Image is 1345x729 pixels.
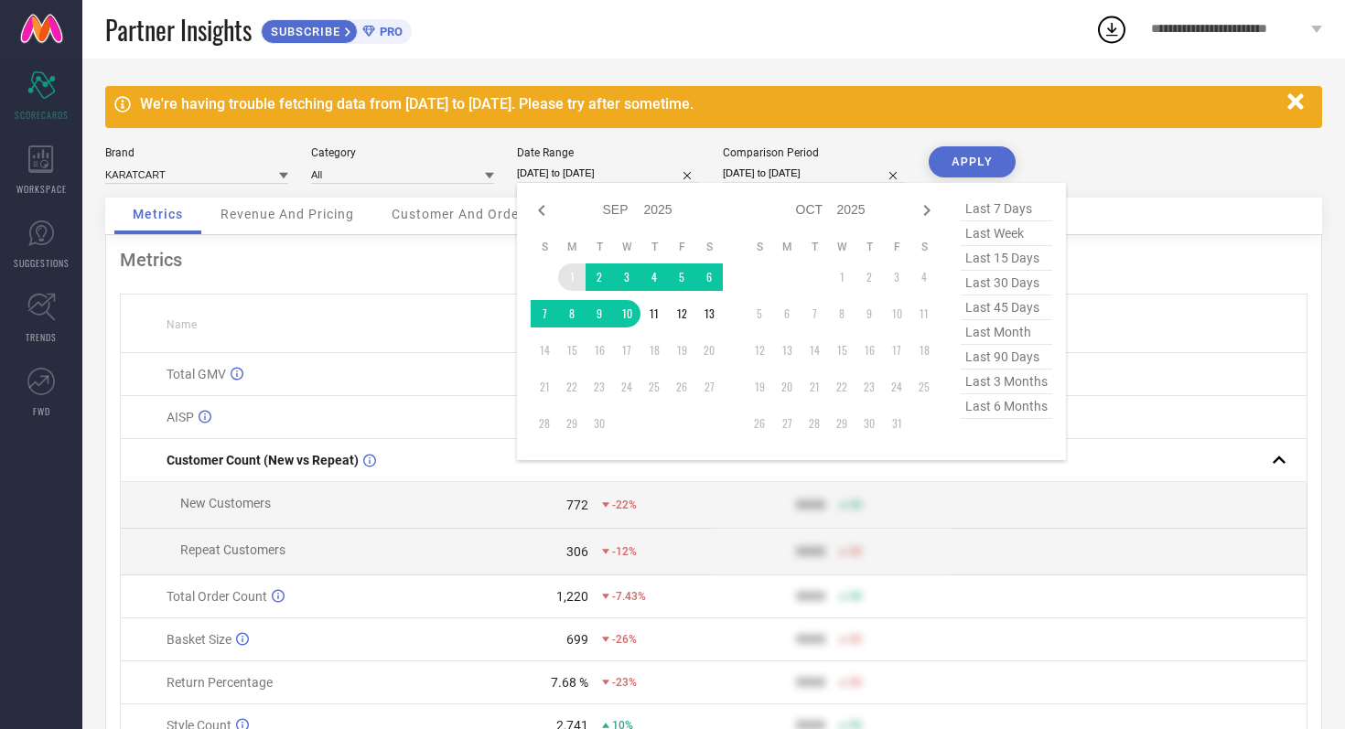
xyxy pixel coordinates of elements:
[796,589,825,604] div: 9999
[723,146,906,159] div: Comparison Period
[828,240,855,254] th: Wednesday
[801,337,828,364] td: Tue Oct 14 2025
[261,15,412,44] a: SUBSCRIBEPRO
[558,373,586,401] td: Mon Sep 22 2025
[828,337,855,364] td: Wed Oct 15 2025
[961,295,1052,320] span: last 45 days
[668,337,695,364] td: Fri Sep 19 2025
[531,337,558,364] td: Sun Sep 14 2025
[640,300,668,327] td: Thu Sep 11 2025
[796,632,825,647] div: 9999
[961,246,1052,271] span: last 15 days
[849,499,862,511] span: 50
[105,146,288,159] div: Brand
[586,337,613,364] td: Tue Sep 16 2025
[375,25,403,38] span: PRO
[556,589,588,604] div: 1,220
[105,11,252,48] span: Partner Insights
[612,499,637,511] span: -22%
[612,590,646,603] span: -7.43%
[558,300,586,327] td: Mon Sep 08 2025
[180,496,271,510] span: New Customers
[612,633,637,646] span: -26%
[640,373,668,401] td: Thu Sep 25 2025
[801,373,828,401] td: Tue Oct 21 2025
[796,544,825,559] div: 9999
[883,300,910,327] td: Fri Oct 10 2025
[855,410,883,437] td: Thu Oct 30 2025
[311,146,494,159] div: Category
[796,675,825,690] div: 9999
[883,337,910,364] td: Fri Oct 17 2025
[910,240,938,254] th: Saturday
[613,263,640,291] td: Wed Sep 03 2025
[133,207,183,221] span: Metrics
[746,337,773,364] td: Sun Oct 12 2025
[551,675,588,690] div: 7.68 %
[773,373,801,401] td: Mon Oct 20 2025
[883,240,910,254] th: Friday
[120,249,1307,271] div: Metrics
[961,370,1052,394] span: last 3 months
[167,367,226,381] span: Total GMV
[910,263,938,291] td: Sat Oct 04 2025
[33,404,50,418] span: FWD
[640,240,668,254] th: Thursday
[916,199,938,221] div: Next month
[167,589,267,604] span: Total Order Count
[558,337,586,364] td: Mon Sep 15 2025
[883,373,910,401] td: Fri Oct 24 2025
[855,300,883,327] td: Thu Oct 09 2025
[773,410,801,437] td: Mon Oct 27 2025
[849,545,862,558] span: 50
[180,542,285,557] span: Repeat Customers
[961,345,1052,370] span: last 90 days
[828,263,855,291] td: Wed Oct 01 2025
[828,410,855,437] td: Wed Oct 29 2025
[566,498,588,512] div: 772
[855,240,883,254] th: Thursday
[668,263,695,291] td: Fri Sep 05 2025
[586,410,613,437] td: Tue Sep 30 2025
[773,240,801,254] th: Monday
[613,240,640,254] th: Wednesday
[566,544,588,559] div: 306
[586,263,613,291] td: Tue Sep 02 2025
[640,337,668,364] td: Thu Sep 18 2025
[773,337,801,364] td: Mon Oct 13 2025
[566,632,588,647] div: 699
[801,240,828,254] th: Tuesday
[668,300,695,327] td: Fri Sep 12 2025
[140,95,1278,113] div: We're having trouble fetching data from [DATE] to [DATE]. Please try after sometime.
[668,373,695,401] td: Fri Sep 26 2025
[558,410,586,437] td: Mon Sep 29 2025
[746,373,773,401] td: Sun Oct 19 2025
[883,410,910,437] td: Fri Oct 31 2025
[640,263,668,291] td: Thu Sep 04 2025
[855,263,883,291] td: Thu Oct 02 2025
[613,300,640,327] td: Wed Sep 10 2025
[15,108,69,122] span: SCORECARDS
[517,146,700,159] div: Date Range
[262,25,345,38] span: SUBSCRIBE
[517,164,700,183] input: Select date range
[746,410,773,437] td: Sun Oct 26 2025
[796,498,825,512] div: 9999
[695,300,723,327] td: Sat Sep 13 2025
[221,207,354,221] span: Revenue And Pricing
[773,300,801,327] td: Mon Oct 06 2025
[746,240,773,254] th: Sunday
[16,182,67,196] span: WORKSPACE
[668,240,695,254] th: Friday
[167,453,359,467] span: Customer Count (New vs Repeat)
[167,632,231,647] span: Basket Size
[961,271,1052,295] span: last 30 days
[167,318,197,331] span: Name
[531,300,558,327] td: Sun Sep 07 2025
[26,330,57,344] span: TRENDS
[961,394,1052,419] span: last 6 months
[723,164,906,183] input: Select comparison period
[167,675,273,690] span: Return Percentage
[531,410,558,437] td: Sun Sep 28 2025
[695,373,723,401] td: Sat Sep 27 2025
